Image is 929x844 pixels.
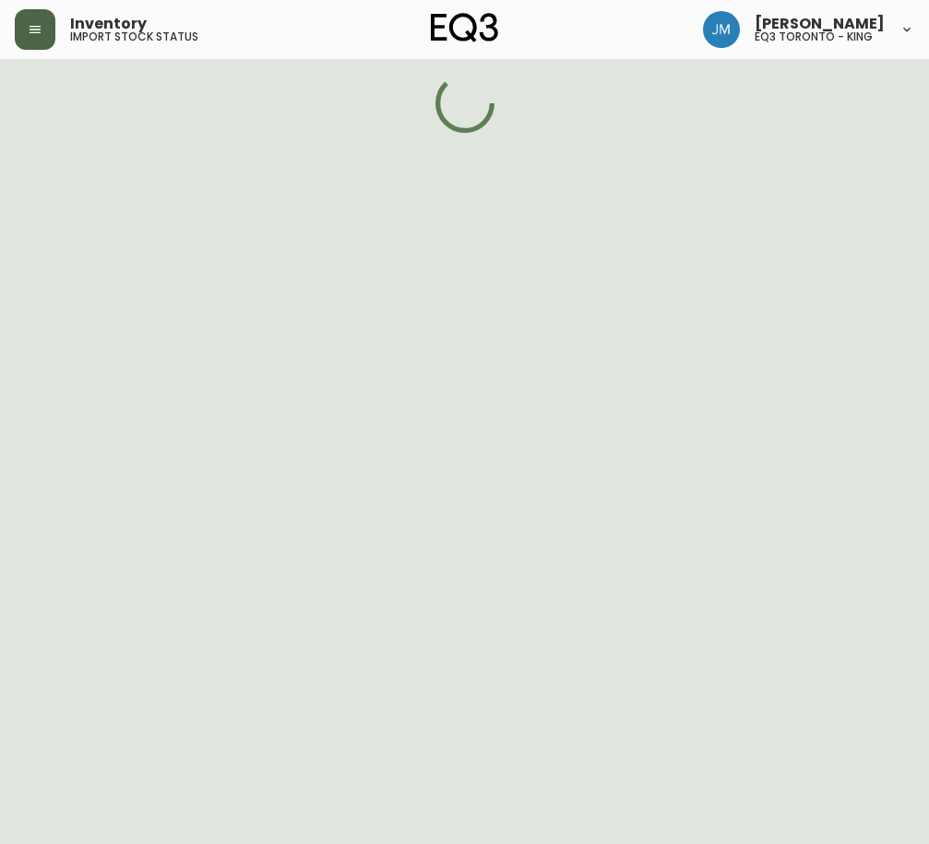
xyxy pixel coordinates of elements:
[755,17,885,31] span: [PERSON_NAME]
[755,31,873,42] h5: eq3 toronto - king
[431,13,499,42] img: logo
[70,31,198,42] h5: import stock status
[70,17,147,31] span: Inventory
[703,11,740,48] img: b88646003a19a9f750de19192e969c24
